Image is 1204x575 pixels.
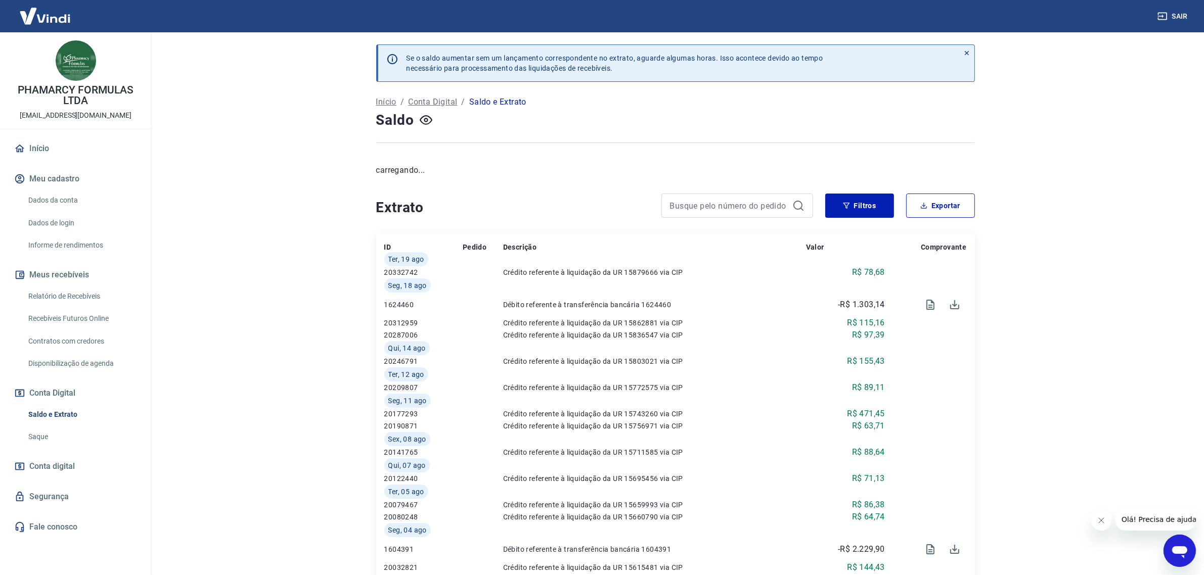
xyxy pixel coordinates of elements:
[852,266,885,278] p: R$ 78,68
[847,408,885,420] p: R$ 471,45
[670,198,788,213] input: Busque pelo número do pedido
[388,369,424,379] span: Ter, 12 ago
[24,190,139,211] a: Dados da conta
[384,447,463,457] p: 20141765
[469,96,526,108] p: Saldo e Extrato
[24,308,139,329] a: Recebíveis Futuros Online
[384,242,391,252] p: ID
[503,382,806,393] p: Crédito referente à liquidação da UR 15772575 via CIP
[388,434,426,444] span: Sex, 08 ago
[376,96,396,108] a: Início
[852,329,885,341] p: R$ 97,39
[384,356,463,366] p: 20246791
[852,472,885,485] p: R$ 71,13
[503,330,806,340] p: Crédito referente à liquidação da UR 15836547 via CIP
[1164,535,1196,567] iframe: Botão para abrir a janela de mensagens
[503,318,806,328] p: Crédito referente à liquidação da UR 15862881 via CIP
[29,459,75,473] span: Conta digital
[400,96,404,108] p: /
[503,421,806,431] p: Crédito referente à liquidação da UR 15756971 via CIP
[503,544,806,554] p: Débito referente à transferência bancária 1604391
[852,499,885,511] p: R$ 86,38
[12,382,139,404] button: Conta Digital
[6,7,85,15] span: Olá! Precisa de ajuda?
[388,343,426,353] span: Qui, 14 ago
[24,426,139,447] a: Saque
[384,421,463,431] p: 20190871
[384,409,463,419] p: 20177293
[388,254,424,264] span: Ter, 19 ago
[852,381,885,394] p: R$ 89,11
[503,500,806,510] p: Crédito referente à liquidação da UR 15659993 via CIP
[943,537,967,561] span: Download
[12,137,139,160] a: Início
[1091,510,1111,531] iframe: Fechar mensagem
[503,300,806,310] p: Débito referente à transferência bancária 1624460
[24,213,139,233] a: Dados de login
[838,543,885,555] p: -R$ 2.229,90
[388,525,427,535] span: Seg, 04 ago
[24,331,139,352] a: Contratos com credores
[24,353,139,374] a: Disponibilização de agenda
[376,198,649,218] h4: Extrato
[56,40,96,81] img: 42a1e547-07cb-44d7-b3fc-737f1caec0bc.jpeg
[503,562,806,572] p: Crédito referente à liquidação da UR 15615481 via CIP
[384,512,463,522] p: 20080248
[852,446,885,458] p: R$ 88,64
[825,194,894,218] button: Filtros
[20,110,131,121] p: [EMAIL_ADDRESS][DOMAIN_NAME]
[503,512,806,522] p: Crédito referente à liquidação da UR 15660790 via CIP
[806,242,824,252] p: Valor
[847,355,885,367] p: R$ 155,43
[407,53,823,73] p: Se o saldo aumentar sem um lançamento correspondente no extrato, aguarde algumas horas. Isso acon...
[388,460,426,470] span: Qui, 07 ago
[384,544,463,554] p: 1604391
[384,330,463,340] p: 20287006
[921,242,966,252] p: Comprovante
[462,96,465,108] p: /
[12,486,139,508] a: Segurança
[838,299,885,311] p: -R$ 1.303,14
[408,96,457,108] a: Conta Digital
[1155,7,1192,26] button: Sair
[852,420,885,432] p: R$ 63,71
[388,487,424,497] span: Ter, 05 ago
[906,194,975,218] button: Exportar
[12,1,78,31] img: Vindi
[503,242,537,252] p: Descrição
[918,293,943,317] span: Visualizar
[463,242,486,252] p: Pedido
[384,473,463,484] p: 20122440
[852,511,885,523] p: R$ 64,74
[384,562,463,572] p: 20032821
[503,447,806,457] p: Crédito referente à liquidação da UR 15711585 via CIP
[24,235,139,256] a: Informe de rendimentos
[376,164,975,176] p: carregando...
[12,455,139,477] a: Conta digital
[12,516,139,538] a: Fale conosco
[1116,508,1196,531] iframe: Mensagem da empresa
[24,404,139,425] a: Saldo e Extrato
[12,264,139,286] button: Meus recebíveis
[384,500,463,510] p: 20079467
[503,473,806,484] p: Crédito referente à liquidação da UR 15695456 via CIP
[384,318,463,328] p: 20312959
[12,168,139,190] button: Meu cadastro
[8,85,143,106] p: PHAMARCY FORMULAS LTDA
[918,537,943,561] span: Visualizar
[503,356,806,366] p: Crédito referente à liquidação da UR 15803021 via CIP
[384,300,463,310] p: 1624460
[388,396,427,406] span: Seg, 11 ago
[943,293,967,317] span: Download
[384,267,463,277] p: 20332742
[503,409,806,419] p: Crédito referente à liquidação da UR 15743260 via CIP
[376,110,414,130] h4: Saldo
[847,317,885,329] p: R$ 115,16
[503,267,806,277] p: Crédito referente à liquidação da UR 15879666 via CIP
[388,280,427,291] span: Seg, 18 ago
[384,382,463,393] p: 20209807
[847,561,885,573] p: R$ 144,43
[24,286,139,307] a: Relatório de Recebíveis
